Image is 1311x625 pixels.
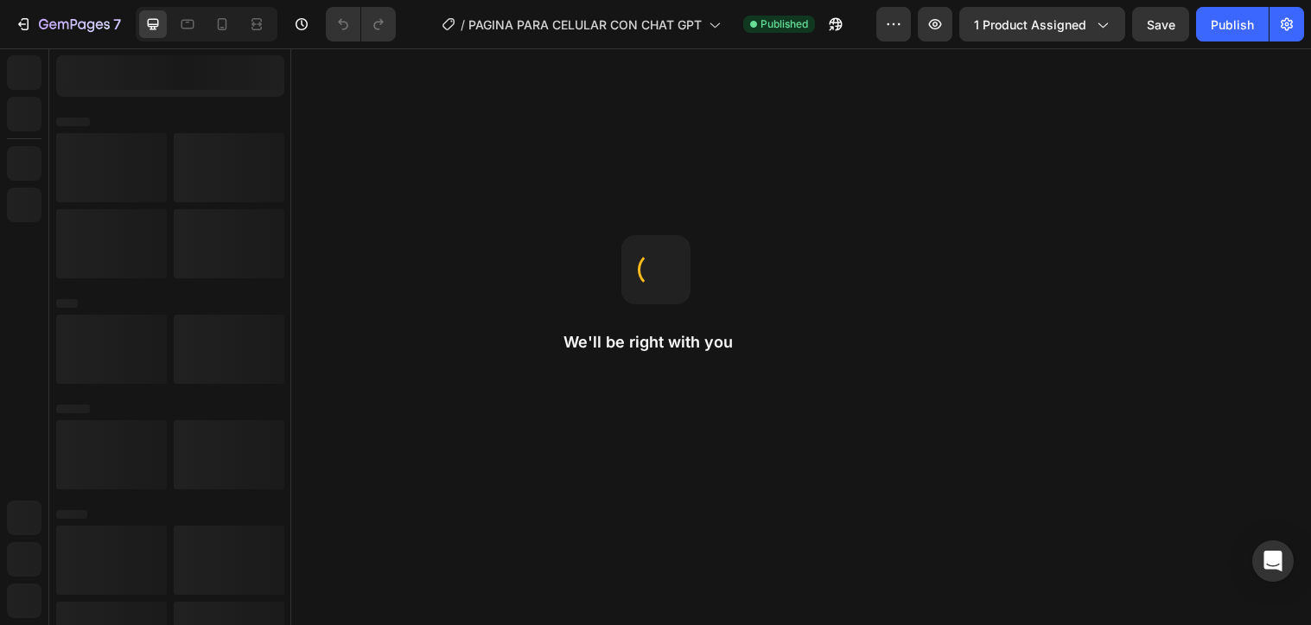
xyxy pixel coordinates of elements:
span: / [461,16,465,34]
button: Publish [1196,7,1269,41]
p: 7 [113,14,121,35]
div: Undo/Redo [326,7,396,41]
span: 1 product assigned [974,16,1086,34]
span: Save [1147,17,1175,32]
span: Published [761,16,808,32]
span: PAGINA PARA CELULAR CON CHAT GPT [468,16,702,34]
h2: We'll be right with you [563,332,748,353]
button: Save [1132,7,1189,41]
div: Publish [1211,16,1254,34]
button: 7 [7,7,129,41]
button: 1 product assigned [959,7,1125,41]
div: Open Intercom Messenger [1252,540,1294,582]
